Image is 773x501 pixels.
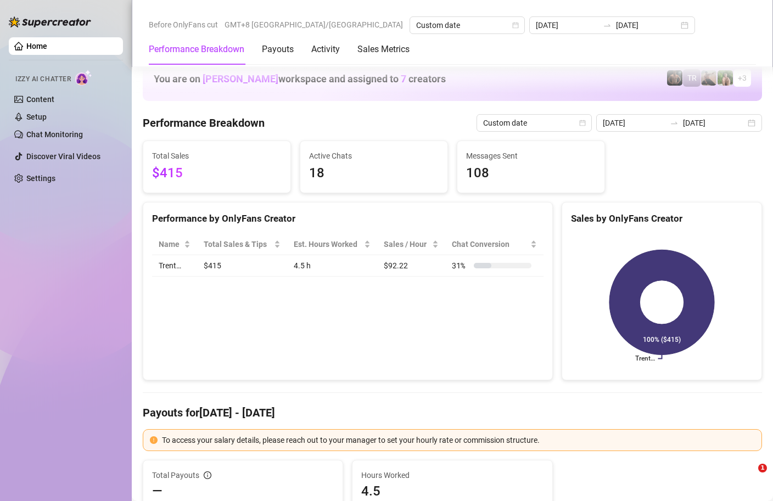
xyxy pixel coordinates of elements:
[26,152,100,161] a: Discover Viral Videos
[154,73,446,85] h1: You are on workspace and assigned to creators
[203,73,278,85] span: [PERSON_NAME]
[635,355,654,363] text: Trent…
[701,70,716,86] img: LC
[670,119,679,127] span: swap-right
[603,21,612,30] span: swap-right
[294,238,362,250] div: Est. Hours Worked
[579,120,586,126] span: calendar
[603,21,612,30] span: to
[152,255,197,277] td: Trent…
[416,17,518,33] span: Custom date
[536,19,598,31] input: Start date
[162,434,755,446] div: To access your salary details, please reach out to your manager to set your hourly rate or commis...
[683,117,746,129] input: End date
[9,16,91,27] img: logo-BBDzfeDw.svg
[603,117,665,129] input: Start date
[309,150,439,162] span: Active Chats
[309,163,439,184] span: 18
[26,130,83,139] a: Chat Monitoring
[204,471,211,479] span: info-circle
[571,211,753,226] div: Sales by OnlyFans Creator
[75,70,92,86] img: AI Chatter
[26,112,47,121] a: Setup
[483,115,585,131] span: Custom date
[143,115,265,131] h4: Performance Breakdown
[204,238,271,250] span: Total Sales & Tips
[143,405,762,420] h4: Payouts for [DATE] - [DATE]
[197,255,287,277] td: $415
[152,163,282,184] span: $415
[361,482,543,500] span: 4.5
[616,19,679,31] input: End date
[738,72,747,84] span: + 3
[26,95,54,104] a: Content
[512,22,519,29] span: calendar
[225,16,403,33] span: GMT+8 [GEOGRAPHIC_DATA]/[GEOGRAPHIC_DATA]
[152,211,544,226] div: Performance by OnlyFans Creator
[149,43,244,56] div: Performance Breakdown
[15,74,71,85] span: Izzy AI Chatter
[197,234,287,255] th: Total Sales & Tips
[758,464,767,472] span: 1
[377,255,445,277] td: $92.22
[718,70,733,86] img: Nathaniel
[452,238,528,250] span: Chat Conversion
[150,436,158,444] span: exclamation-circle
[159,238,182,250] span: Name
[667,70,682,86] img: Trent
[311,43,340,56] div: Activity
[377,234,445,255] th: Sales / Hour
[670,119,679,127] span: to
[466,163,596,184] span: 108
[152,150,282,162] span: Total Sales
[445,234,543,255] th: Chat Conversion
[361,469,543,481] span: Hours Worked
[357,43,410,56] div: Sales Metrics
[287,255,377,277] td: 4.5 h
[152,482,163,500] span: —
[384,238,430,250] span: Sales / Hour
[452,260,469,272] span: 31 %
[26,174,55,183] a: Settings
[262,43,294,56] div: Payouts
[466,150,596,162] span: Messages Sent
[152,469,199,481] span: Total Payouts
[26,42,47,50] a: Home
[152,234,197,255] th: Name
[149,16,218,33] span: Before OnlyFans cut
[401,73,406,85] span: 7
[736,464,762,490] iframe: Intercom live chat
[687,72,697,84] span: TR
